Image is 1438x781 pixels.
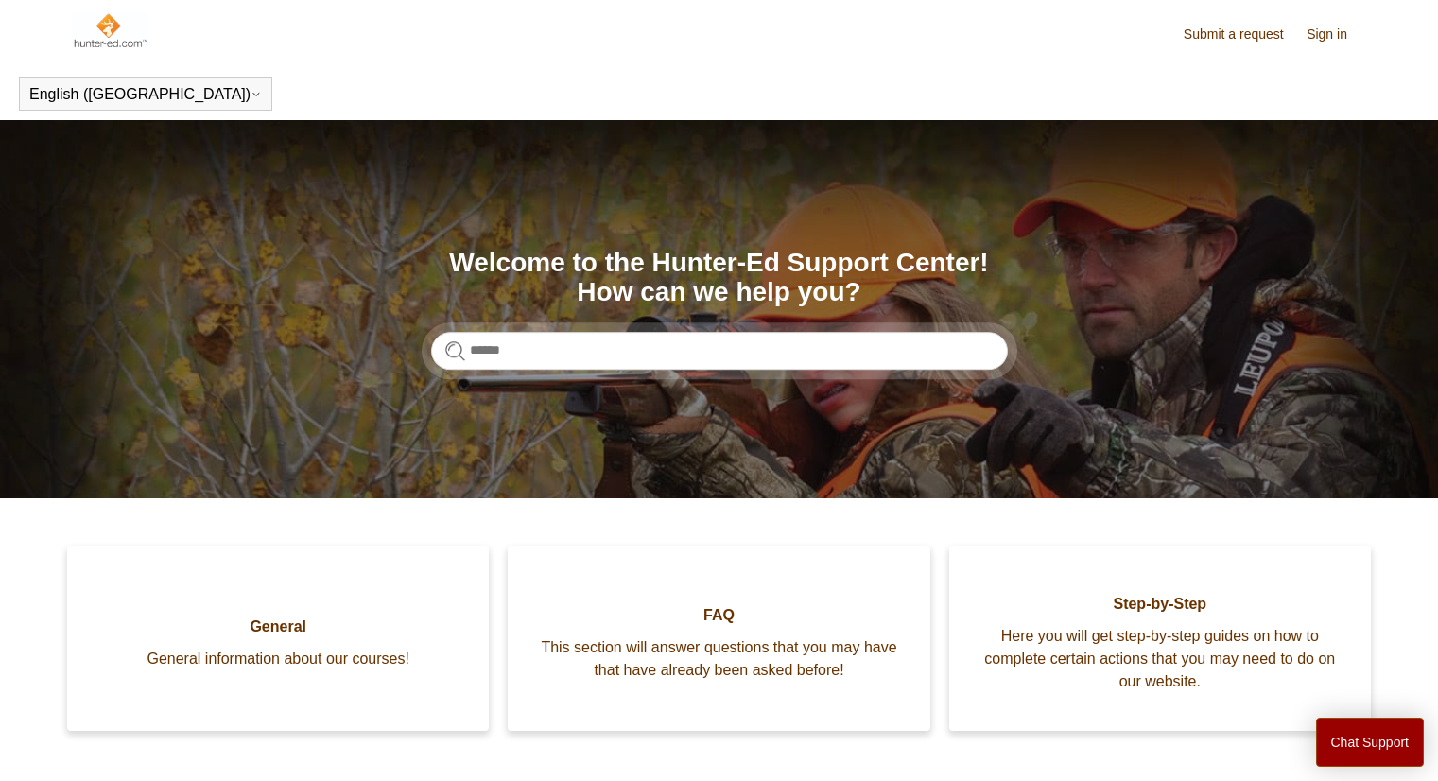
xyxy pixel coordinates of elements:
[95,616,460,638] span: General
[536,636,901,682] span: This section will answer questions that you may have that have already been asked before!
[536,604,901,627] span: FAQ
[949,546,1371,731] a: Step-by-Step Here you will get step-by-step guides on how to complete certain actions that you ma...
[1184,25,1303,44] a: Submit a request
[978,625,1343,693] span: Here you will get step-by-step guides on how to complete certain actions that you may need to do ...
[508,546,929,731] a: FAQ This section will answer questions that you may have that have already been asked before!
[1316,718,1425,767] button: Chat Support
[29,86,262,103] button: English ([GEOGRAPHIC_DATA])
[95,648,460,670] span: General information about our courses!
[431,249,1008,307] h1: Welcome to the Hunter-Ed Support Center! How can we help you?
[72,11,148,49] img: Hunter-Ed Help Center home page
[978,593,1343,616] span: Step-by-Step
[1307,25,1366,44] a: Sign in
[67,546,489,731] a: General General information about our courses!
[431,332,1008,370] input: Search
